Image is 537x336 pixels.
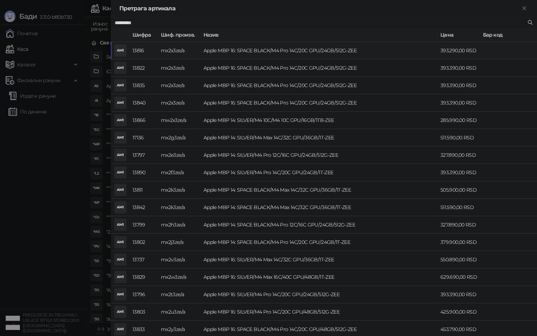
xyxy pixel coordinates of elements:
[438,164,480,181] td: 393.390,00 RSD
[201,77,438,94] td: Apple MBP 16: SPACE BLACK/M4 Pro 14C/20C GPU/24GB/512G-ZEE
[201,251,438,268] td: Apple MBP 16: SILVER/M4 Max 14C/32C GPU/36GB/1T-ZEE
[158,77,201,94] td: mx2x3ze/a
[438,94,480,112] td: 393.390,00 RSD
[201,146,438,164] td: Apple MBP 14: SILVER/M4 Pro 12C/16C GPU/24GB/512G-ZEE
[438,268,480,286] td: 629.690,00 RSD
[201,303,438,321] td: Apple MBP 16: SILVER/M4 Pro 14C/20C GPU/48GB/512G-ZEE
[130,129,158,146] td: 17136
[201,216,438,234] td: Apple MBP 14: SPACE BLACK/M4 Pro 12C/16C GPU/24GB/512G-ZEE
[115,132,126,143] div: AM1
[438,303,480,321] td: 425.900,00 RSD
[115,202,126,213] div: AM1
[438,146,480,164] td: 327.890,00 RSD
[130,94,158,112] td: 13840
[130,181,158,199] td: 13811
[201,94,438,112] td: Apple MBP 16: SPACE BLACK/M4 Pro 14C/20C GPU/24GB/512G-ZEE
[158,94,201,112] td: mx2x3ze/a
[201,234,438,251] td: Apple MBP 14: SPACE BLACK/M4 Pro 14C/20C GPU/24GB/1T-ZEE
[438,59,480,77] td: 393.390,00 RSD
[130,286,158,303] td: 13796
[130,216,158,234] td: 13799
[158,251,201,268] td: mx2v3ze/a
[130,199,158,216] td: 13842
[438,216,480,234] td: 327.890,00 RSD
[158,146,201,164] td: mx2e3ze/a
[115,324,126,335] div: AM1
[130,112,158,129] td: 13866
[158,28,201,42] th: Шиф. произв.
[130,59,158,77] td: 13822
[115,45,126,56] div: AM1
[158,181,201,199] td: mx2k3ze/a
[438,129,480,146] td: 511.590,00 RSD
[201,112,438,129] td: Apple MBP 14: SILVER/M4 10C/M4 10C GPU/16GB/1TB-ZEE
[201,28,438,42] th: Назив
[115,167,126,178] div: AM1
[115,62,126,74] div: AM1
[201,286,438,303] td: Apple MBP 16: SILVER/M4 Pro 14C/20C GPU/24GB/512G-ZEE
[438,112,480,129] td: 285.990,00 RSD
[438,199,480,216] td: 511.590,00 RSD
[158,199,201,216] td: mx2k3ze/a
[201,164,438,181] td: Apple MBP 14: SILVER/M4 Pro 14C/20C GPU/24GB/1T-ZEE
[115,306,126,318] div: AM1
[115,114,126,126] div: AM1
[480,28,537,42] th: Бар код
[438,251,480,268] td: 550.890,00 RSD
[130,42,158,59] td: 13816
[119,4,520,13] div: Претрага артикала
[115,80,126,91] div: AM1
[158,216,201,234] td: mx2h3ze/a
[201,268,438,286] td: Apple MBP 16: SILVER/M4 Max 16C/40C GPU/48GB/1T-ZEE
[115,271,126,283] div: AM1
[115,184,126,196] div: AM1
[438,77,480,94] td: 393.390,00 RSD
[130,251,158,268] td: 13737
[438,181,480,199] td: 505.900,00 RSD
[158,112,201,129] td: mw2x3ze/a
[438,234,480,251] td: 379.900,00 RSD
[201,129,438,146] td: Apple MBP 14: SILVER/M4 Max 14C/32C GPU/36GB/1T-ZEE
[158,42,201,59] td: mx2x3ze/a
[158,59,201,77] td: mx2x3ze/a
[130,164,158,181] td: 13890
[158,268,201,286] td: mx2w3ze/a
[130,146,158,164] td: 13797
[438,28,480,42] th: Цена
[438,286,480,303] td: 393.390,00 RSD
[115,219,126,230] div: AM1
[130,28,158,42] th: Шифра
[158,303,201,321] td: mx2u3ze/a
[201,199,438,216] td: Apple MBP 14: SPACE BLACK/M4 Max 14C/32C GPU/36GB/1T-ZEE
[115,236,126,248] div: AM1
[520,4,528,13] button: Close
[201,42,438,59] td: Apple MBP 16: SPACE BLACK/M4 Pro 14C/20C GPU/24GB/512G-ZEE
[158,129,201,146] td: mx2g3ze/a
[130,77,158,94] td: 13835
[158,286,201,303] td: mx2t3ze/a
[130,268,158,286] td: 13829
[130,303,158,321] td: 13803
[438,42,480,59] td: 393.290,00 RSD
[115,97,126,108] div: AM1
[201,181,438,199] td: Apple MBP 14: SPACE BLACK/M4 Max 14C/32C GPU/36GB/1T-ZEE
[158,234,201,251] td: mx2j3ze/a
[115,289,126,300] div: AM1
[130,234,158,251] td: 13802
[115,149,126,161] div: AM1
[158,164,201,181] td: mx2f3ze/a
[201,59,438,77] td: Apple MBP 16: SPACE BLACK/M4 Pro 14C/20C GPU/24GB/512G-ZEE
[115,254,126,265] div: AM1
